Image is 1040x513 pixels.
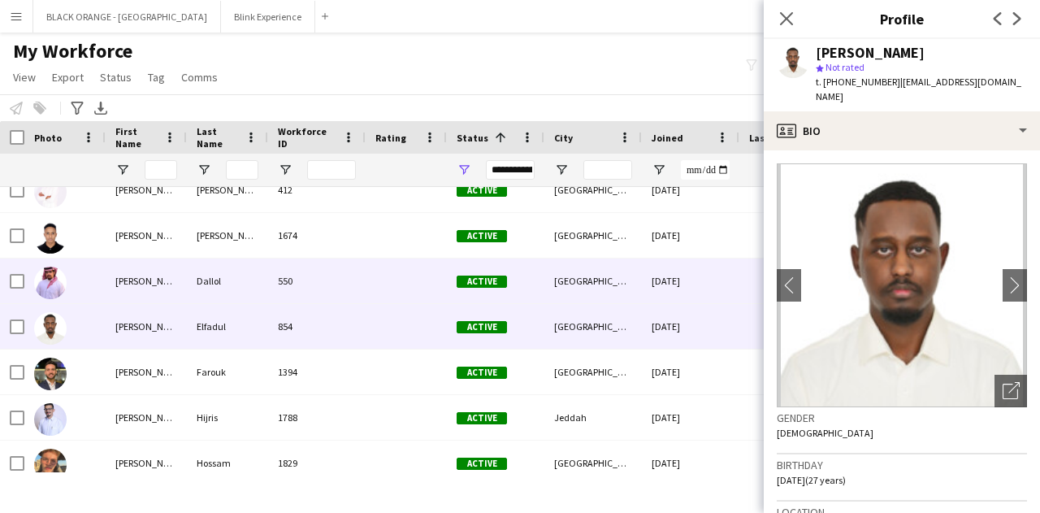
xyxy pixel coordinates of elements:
div: [PERSON_NAME] [816,46,925,60]
div: Hijris [187,395,268,440]
div: [GEOGRAPHIC_DATA] [544,167,642,212]
span: Last Name [197,125,239,150]
span: View [13,70,36,85]
div: [PERSON_NAME] [106,259,187,303]
app-action-btn: Export XLSX [91,98,110,118]
div: 1788 [268,395,366,440]
div: [DATE] [642,259,739,303]
div: Elfadul [187,304,268,349]
span: Workforce ID [278,125,336,150]
span: Active [457,458,507,470]
span: First Name [115,125,158,150]
div: Open photos pop-in [994,375,1027,407]
h3: Gender [777,411,1027,425]
div: [DATE] [642,441,739,485]
span: t. [PHONE_NUMBER] [816,76,900,88]
input: First Name Filter Input [145,160,177,180]
button: Blink Experience [221,1,315,33]
span: Status [100,70,132,85]
span: Tag [148,70,165,85]
div: [GEOGRAPHIC_DATA] [544,304,642,349]
div: [GEOGRAPHIC_DATA] [544,350,642,394]
button: Open Filter Menu [278,163,292,177]
span: Not rated [825,61,864,73]
a: Export [45,67,90,88]
input: City Filter Input [583,160,632,180]
div: [DATE] [642,213,739,258]
img: Ahmed Ali Derar [34,176,67,208]
div: [PERSON_NAME] [106,350,187,394]
div: [GEOGRAPHIC_DATA] [544,441,642,485]
span: Rating [375,132,406,144]
div: [DATE] [642,304,739,349]
div: 550 [268,259,366,303]
div: Farouk [187,350,268,394]
div: [PERSON_NAME] [106,213,187,258]
input: Last Name Filter Input [226,160,258,180]
span: Active [457,321,507,333]
a: Tag [141,67,171,88]
div: [PERSON_NAME] [187,213,268,258]
div: [GEOGRAPHIC_DATA] [544,259,642,303]
div: [DATE] [642,395,739,440]
span: Active [457,185,507,197]
div: 1829 [268,441,366,485]
img: Ahmed Farouk [34,358,67,390]
span: Active [457,367,507,379]
div: 1674 [268,213,366,258]
div: 1394 [268,350,366,394]
span: [DEMOGRAPHIC_DATA] [777,427,873,439]
div: [DATE] [642,350,739,394]
img: Ahmed Elfadul [34,312,67,345]
span: Active [457,230,507,242]
span: Active [457,412,507,424]
span: | [EMAIL_ADDRESS][DOMAIN_NAME] [816,76,1021,102]
span: Active [457,276,507,288]
div: [DATE] [642,167,739,212]
app-action-btn: Advanced filters [67,98,87,118]
a: Comms [175,67,224,88]
div: [GEOGRAPHIC_DATA] [544,213,642,258]
button: Open Filter Menu [457,163,471,177]
a: View [6,67,42,88]
img: Ahmed Alsheikh [34,221,67,254]
div: [PERSON_NAME] [106,441,187,485]
span: City [554,132,573,144]
div: Dallol [187,259,268,303]
span: Photo [34,132,62,144]
input: Joined Filter Input [681,160,730,180]
span: Last job [749,132,786,144]
button: Open Filter Menu [115,163,130,177]
button: Open Filter Menu [554,163,569,177]
span: Status [457,132,488,144]
img: Ahmed Hijris [34,403,67,436]
button: Open Filter Menu [652,163,666,177]
div: 412 [268,167,366,212]
div: Jeddah [544,395,642,440]
span: Comms [181,70,218,85]
a: Status [93,67,138,88]
span: [DATE] (27 years) [777,474,846,486]
span: My Workforce [13,39,132,63]
button: BLACK ORANGE - [GEOGRAPHIC_DATA] [33,1,221,33]
img: Ahmed Hossam [34,449,67,481]
button: Open Filter Menu [197,163,211,177]
div: 854 [268,304,366,349]
div: Hossam [187,441,268,485]
input: Workforce ID Filter Input [307,160,356,180]
div: Bio [764,111,1040,150]
div: [PERSON_NAME] [106,395,187,440]
h3: Birthday [777,458,1027,472]
h3: Profile [764,8,1040,29]
img: Crew avatar or photo [777,163,1027,407]
div: [PERSON_NAME] [187,167,268,212]
img: Ahmed Dallol [34,267,67,299]
div: [PERSON_NAME] [106,304,187,349]
span: Joined [652,132,683,144]
span: Export [52,70,84,85]
div: [PERSON_NAME] [106,167,187,212]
